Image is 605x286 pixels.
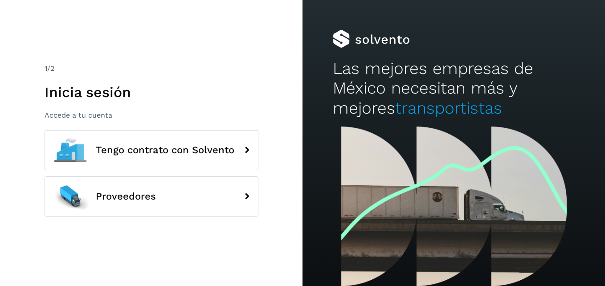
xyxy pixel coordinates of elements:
[333,59,575,118] h2: Las mejores empresas de México necesitan más y mejores
[45,84,258,101] h1: Inicia sesión
[45,63,258,74] div: /2
[96,145,234,155] span: Tengo contrato con Solvento
[395,98,502,118] span: transportistas
[45,176,258,217] button: Proveedores
[45,64,47,73] span: 1
[45,130,258,170] button: Tengo contrato con Solvento
[45,111,258,119] p: Accede a tu cuenta
[96,191,156,202] span: Proveedores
